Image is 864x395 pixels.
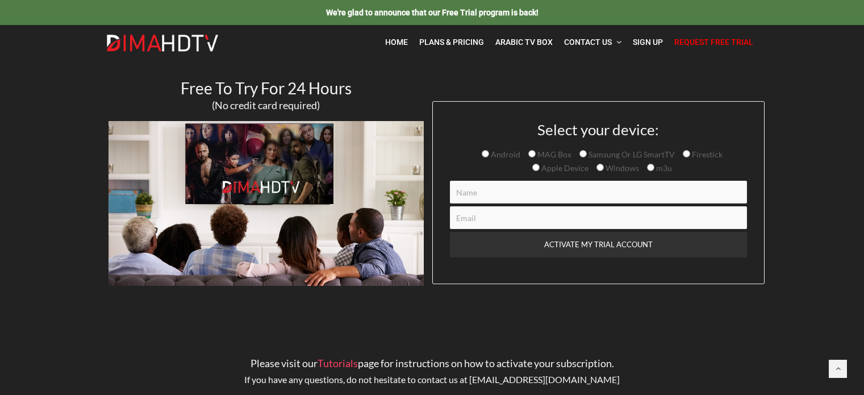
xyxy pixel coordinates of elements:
[441,122,756,284] form: Contact form
[604,163,639,173] span: Windows
[450,181,747,203] input: Name
[690,149,723,159] span: Firestick
[326,8,539,17] span: We're glad to announce that our Free Trial program is back!
[385,38,408,47] span: Home
[414,31,490,54] a: Plans & Pricing
[251,357,614,369] span: Please visit our page for instructions on how to activate your subscription.
[627,31,669,54] a: Sign Up
[489,149,520,159] span: Android
[564,38,612,47] span: Contact Us
[528,150,536,157] input: MAG Box
[482,150,489,157] input: Android
[674,38,753,47] span: Request Free Trial
[596,164,604,171] input: Windows
[540,163,588,173] span: Apple Device
[633,38,663,47] span: Sign Up
[579,150,587,157] input: Samsung Or LG SmartTV
[244,374,620,385] span: If you have any questions, do not hesitate to contact us at [EMAIL_ADDRESS][DOMAIN_NAME]
[669,31,759,54] a: Request Free Trial
[181,78,352,98] span: Free To Try For 24 Hours
[558,31,627,54] a: Contact Us
[683,150,690,157] input: Firestick
[537,120,659,139] span: Select your device:
[318,357,358,369] a: Tutorials
[379,31,414,54] a: Home
[495,38,553,47] span: Arabic TV Box
[532,164,540,171] input: Apple Device
[536,149,571,159] span: MAG Box
[829,360,847,378] a: Back to top
[450,206,747,229] input: Email
[419,38,484,47] span: Plans & Pricing
[647,164,654,171] input: m3u
[490,31,558,54] a: Arabic TV Box
[587,149,675,159] span: Samsung Or LG SmartTV
[106,34,219,52] img: Dima HDTV
[654,163,672,173] span: m3u
[450,232,747,257] input: ACTIVATE MY TRIAL ACCOUNT
[212,99,320,111] span: (No credit card required)
[326,7,539,17] a: We're glad to announce that our Free Trial program is back!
